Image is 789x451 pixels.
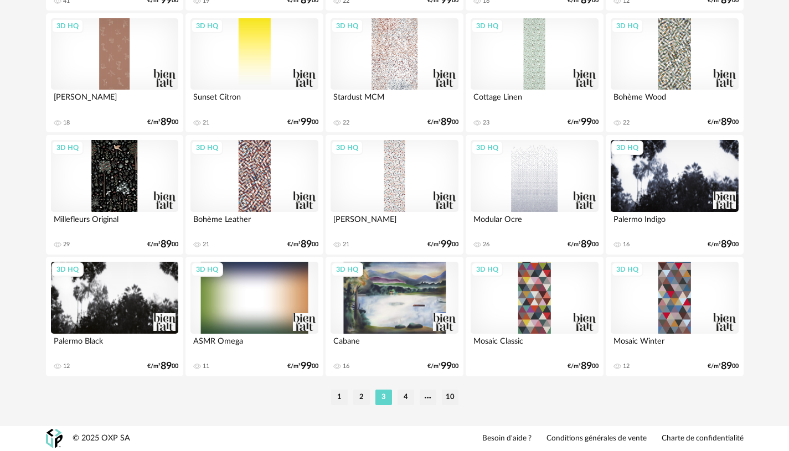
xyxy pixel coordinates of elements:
div: [PERSON_NAME] [51,90,178,112]
div: 22 [623,119,630,127]
span: 89 [581,241,592,248]
span: 99 [581,118,592,126]
span: 99 [441,241,452,248]
div: €/m² 00 [147,362,178,370]
div: 3D HQ [471,262,503,277]
div: 23 [483,119,489,127]
div: 29 [63,241,70,248]
span: 89 [161,362,172,370]
span: 89 [581,362,592,370]
div: 16 [343,362,349,370]
div: 12 [623,362,630,370]
div: Stardust MCM [331,90,458,112]
div: 3D HQ [191,262,223,277]
div: 3D HQ [331,141,363,155]
li: 10 [442,390,458,405]
a: 3D HQ Mosaic Classic €/m²8900 [466,257,603,376]
div: 18 [63,119,70,127]
div: €/m² 00 [427,362,458,370]
div: €/m² 00 [568,362,599,370]
span: 89 [161,241,172,248]
li: 2 [353,390,370,405]
div: Mosaic Winter [611,334,738,356]
img: OXP [46,429,63,448]
a: 3D HQ Cabane 16 €/m²9900 [326,257,463,376]
div: 3D HQ [191,141,223,155]
div: Bohème Wood [611,90,738,112]
div: © 2025 OXP SA [73,433,130,444]
a: 3D HQ Mosaic Winter 12 €/m²8900 [606,257,743,376]
a: Conditions générales de vente [546,434,647,444]
a: 3D HQ Modular Ocre 26 €/m²8900 [466,135,603,255]
span: 89 [161,118,172,126]
span: 89 [301,241,312,248]
div: 3D HQ [51,141,84,155]
a: 3D HQ ASMR Omega 11 €/m²9900 [185,257,323,376]
span: 89 [721,118,732,126]
div: Cottage Linen [471,90,598,112]
div: Bohème Leather [190,212,318,234]
a: 3D HQ [PERSON_NAME] 21 €/m²9900 [326,135,463,255]
span: 99 [301,118,312,126]
div: €/m² 00 [287,241,318,248]
div: Modular Ocre [471,212,598,234]
div: 3D HQ [471,19,503,33]
div: Sunset Citron [190,90,318,112]
div: Cabane [331,334,458,356]
div: Palermo Indigo [611,212,738,234]
div: 3D HQ [51,262,84,277]
a: 3D HQ Palermo Indigo 16 €/m²8900 [606,135,743,255]
div: [PERSON_NAME] [331,212,458,234]
div: 3D HQ [331,19,363,33]
a: 3D HQ [PERSON_NAME] 18 €/m²8900 [46,13,183,133]
span: 99 [301,362,312,370]
a: 3D HQ Millefleurs Original 29 €/m²8900 [46,135,183,255]
a: 3D HQ Bohème Wood 22 €/m²8900 [606,13,743,133]
div: Palermo Black [51,334,178,356]
div: €/m² 00 [568,118,599,126]
div: 22 [343,119,349,127]
a: Besoin d'aide ? [482,434,532,444]
li: 3 [375,390,392,405]
div: 26 [483,241,489,248]
div: Mosaic Classic [471,334,598,356]
div: €/m² 00 [147,118,178,126]
a: 3D HQ Sunset Citron 21 €/m²9900 [185,13,323,133]
span: 89 [721,241,732,248]
div: 12 [63,362,70,370]
span: 89 [721,362,732,370]
div: 3D HQ [471,141,503,155]
div: €/m² 00 [287,362,318,370]
span: 89 [441,118,452,126]
div: €/m² 00 [147,241,178,248]
div: 3D HQ [51,19,84,33]
div: 21 [203,119,209,127]
li: 4 [398,390,414,405]
div: 3D HQ [611,141,643,155]
div: Millefleurs Original [51,212,178,234]
a: 3D HQ Palermo Black 12 €/m²8900 [46,257,183,376]
div: €/m² 00 [708,118,739,126]
div: 3D HQ [191,19,223,33]
div: €/m² 00 [568,241,599,248]
div: 16 [623,241,630,248]
div: €/m² 00 [287,118,318,126]
li: 1 [331,390,348,405]
div: 3D HQ [611,262,643,277]
div: 3D HQ [611,19,643,33]
a: Charte de confidentialité [662,434,744,444]
a: 3D HQ Stardust MCM 22 €/m²8900 [326,13,463,133]
div: 21 [203,241,209,248]
div: ASMR Omega [190,334,318,356]
div: 21 [343,241,349,248]
a: 3D HQ Bohème Leather 21 €/m²8900 [185,135,323,255]
div: €/m² 00 [427,241,458,248]
div: €/m² 00 [708,362,739,370]
div: 3D HQ [331,262,363,277]
div: 11 [203,362,209,370]
div: €/m² 00 [427,118,458,126]
a: 3D HQ Cottage Linen 23 €/m²9900 [466,13,603,133]
span: 99 [441,362,452,370]
div: €/m² 00 [708,241,739,248]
